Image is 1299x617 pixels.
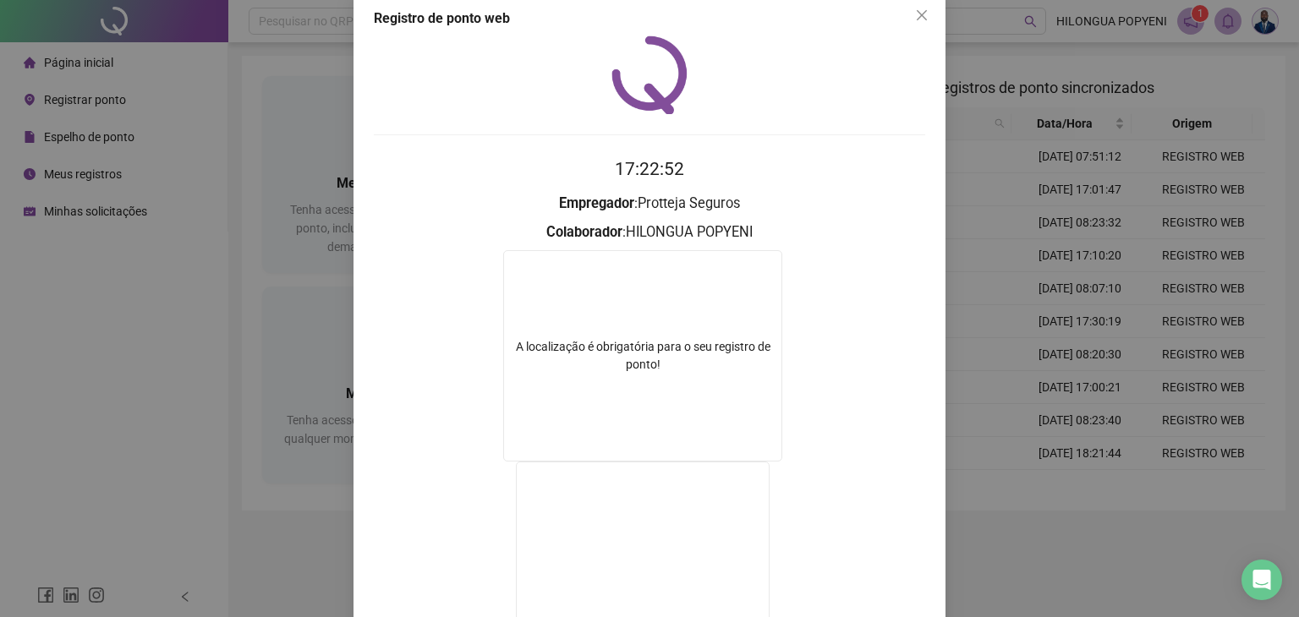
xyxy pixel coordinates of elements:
[374,221,925,243] h3: : HILONGUA POPYENI
[611,35,688,114] img: QRPoint
[1241,560,1282,600] div: Open Intercom Messenger
[559,195,634,211] strong: Empregador
[915,8,929,22] span: close
[374,193,925,215] h3: : Protteja Seguros
[504,338,781,374] div: A localização é obrigatória para o seu registro de ponto!
[546,224,622,240] strong: Colaborador
[908,2,935,29] button: Close
[615,159,684,179] time: 17:22:52
[374,8,925,29] div: Registro de ponto web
